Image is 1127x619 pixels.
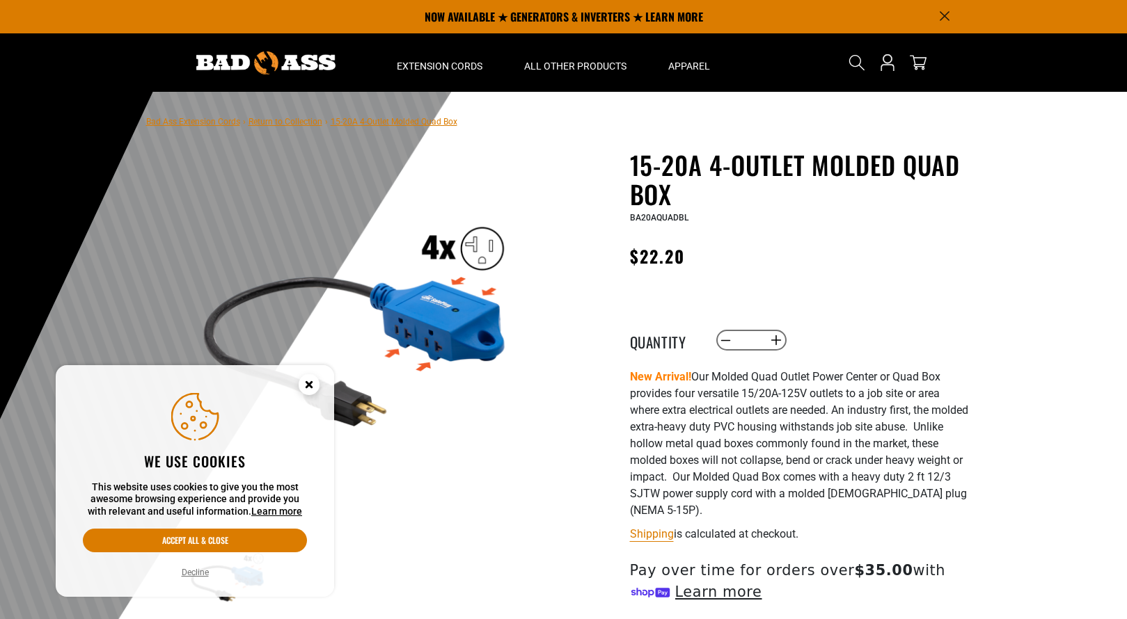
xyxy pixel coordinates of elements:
[146,113,457,129] nav: breadcrumbs
[325,117,328,127] span: ›
[331,117,457,127] span: 15-20A 4-Outlet Molded Quad Box
[630,527,674,540] a: Shipping
[243,117,246,127] span: ›
[249,117,322,127] a: Return to Collection
[846,51,868,74] summary: Search
[56,365,334,597] aside: Cookie Consent
[397,60,482,72] span: Extension Cords
[630,213,688,223] span: BA20AQUADBL
[376,33,503,92] summary: Extension Cords
[630,369,971,519] p: Our Molded Quad Outlet Power Center or Quad Box provides four versatile 15/20A-125V outlets to a ...
[83,452,307,470] h2: We use cookies
[630,331,700,349] label: Quantity
[630,370,691,383] strong: New Arrival!
[146,117,240,127] a: Bad Ass Extension Cords
[668,60,710,72] span: Apparel
[251,506,302,517] a: Learn more
[83,529,307,552] button: Accept all & close
[196,51,336,74] img: Bad Ass Extension Cords
[524,60,626,72] span: All Other Products
[503,33,647,92] summary: All Other Products
[630,243,685,268] span: $22.20
[630,524,971,543] div: is calculated at checkout.
[83,481,307,518] p: This website uses cookies to give you the most awesome browsing experience and provide you with r...
[178,565,213,579] button: Decline
[647,33,731,92] summary: Apparel
[630,150,971,209] h1: 15-20A 4-Outlet Molded Quad Box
